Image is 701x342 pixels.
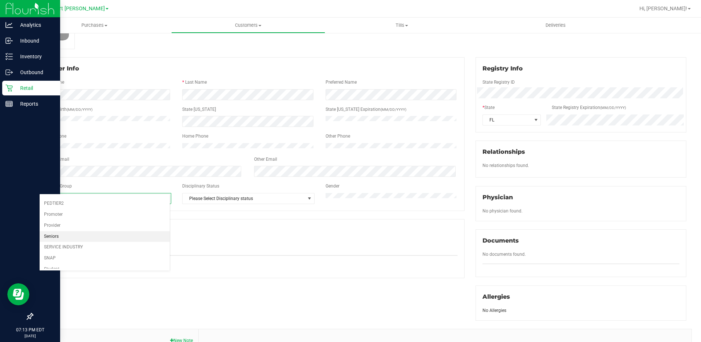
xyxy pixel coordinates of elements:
[326,22,478,29] span: Tills
[13,21,57,29] p: Analytics
[5,21,13,29] inline-svg: Analytics
[482,148,525,155] span: Relationships
[482,208,522,214] span: No physician found.
[40,253,170,264] li: SNAP
[40,198,170,209] li: PEDTIER2
[13,36,57,45] p: Inbound
[5,100,13,108] inline-svg: Reports
[5,84,13,92] inline-svg: Retail
[13,52,57,61] p: Inventory
[326,79,357,85] label: Preferred Name
[13,84,57,92] p: Retail
[13,99,57,108] p: Reports
[18,18,171,33] a: Purchases
[536,22,576,29] span: Deliveries
[5,53,13,60] inline-svg: Inventory
[183,193,305,204] span: Please Select Disciplinary status
[40,231,170,242] li: Seniors
[42,106,92,113] label: Date of Birth
[171,18,325,33] a: Customers
[3,327,57,333] p: 07:13 PM EDT
[7,283,29,305] iframe: Resource center
[40,264,170,275] li: Student
[13,68,57,77] p: Outbound
[305,193,314,204] span: select
[5,69,13,76] inline-svg: Outbound
[482,293,510,300] span: Allergies
[482,252,526,257] span: No documents found.
[40,193,162,204] span: Please Select Group
[325,18,479,33] a: Tills
[40,209,170,220] li: Promoter
[482,237,519,244] span: Documents
[482,307,679,314] div: No Allergies
[182,133,208,139] label: Home Phone
[326,133,350,139] label: Other Phone
[381,108,406,112] span: (MM/DD/YYYY)
[185,79,207,85] label: Last Name
[552,104,626,111] label: State Registry Expiration
[482,194,513,201] span: Physician
[3,333,57,339] p: [DATE]
[162,193,171,204] span: select
[600,106,626,110] span: (MM/DD/YYYY)
[182,183,219,189] label: Disciplinary Status
[172,22,324,29] span: Customers
[483,115,531,125] span: FL
[326,106,406,113] label: State [US_STATE] Expiration
[254,156,277,163] label: Other Email
[482,79,515,85] label: State Registry ID
[482,104,495,111] label: State
[18,22,171,29] span: Purchases
[482,65,523,72] span: Registry Info
[41,6,105,12] span: New Port [PERSON_NAME]
[40,242,170,253] li: SERVICE INDUSTRY
[639,6,687,11] span: Hi, [PERSON_NAME]!
[5,37,13,44] inline-svg: Inbound
[482,162,529,169] label: No relationships found.
[326,183,340,189] label: Gender
[67,108,92,112] span: (MM/DD/YYYY)
[182,106,216,113] label: State [US_STATE]
[479,18,632,33] a: Deliveries
[40,220,170,231] li: Provider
